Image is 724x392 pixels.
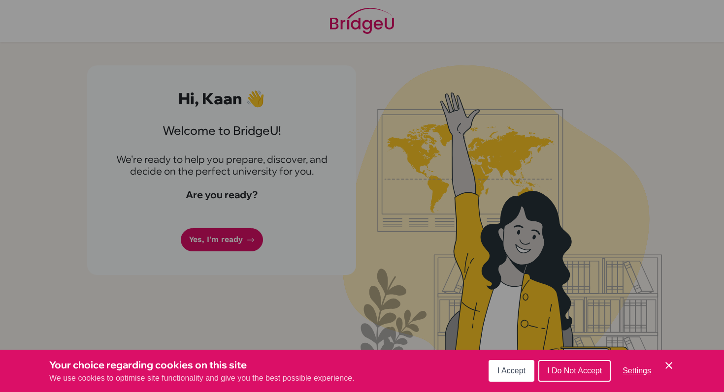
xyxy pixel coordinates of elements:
[538,360,611,382] button: I Do Not Accept
[547,366,602,375] span: I Do Not Accept
[49,358,355,372] h3: Your choice regarding cookies on this site
[497,366,526,375] span: I Accept
[615,361,659,381] button: Settings
[489,360,534,382] button: I Accept
[49,372,355,384] p: We use cookies to optimise site functionality and give you the best possible experience.
[623,366,651,375] span: Settings
[663,360,675,371] button: Save and close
